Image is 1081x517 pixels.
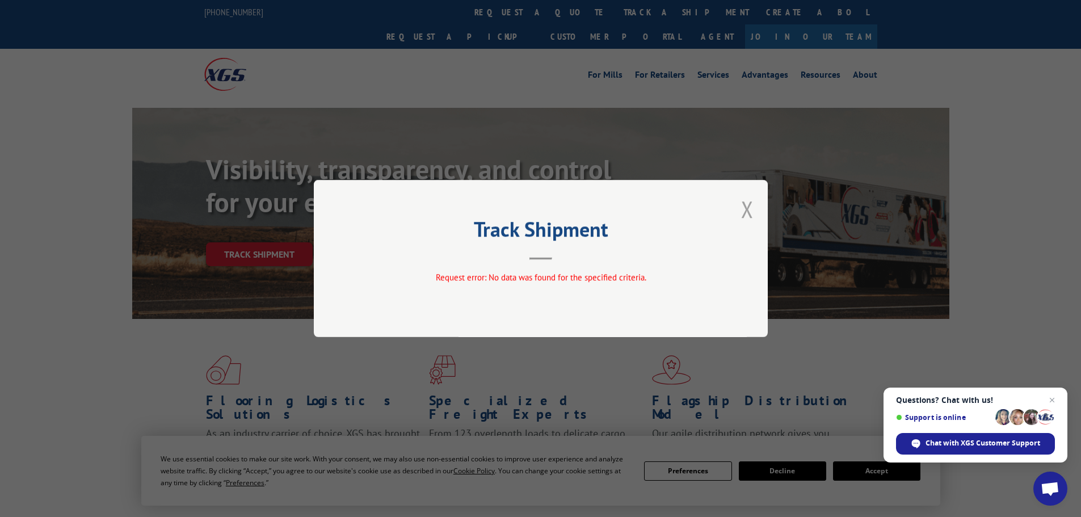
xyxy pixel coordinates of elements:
button: Close modal [741,194,754,224]
div: Chat with XGS Customer Support [896,433,1055,455]
span: Questions? Chat with us! [896,396,1055,405]
span: Request error: No data was found for the specified criteria. [435,272,646,283]
span: Close chat [1045,393,1059,407]
h2: Track Shipment [371,221,711,243]
span: Chat with XGS Customer Support [926,438,1040,448]
div: Open chat [1033,472,1067,506]
span: Support is online [896,413,991,422]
